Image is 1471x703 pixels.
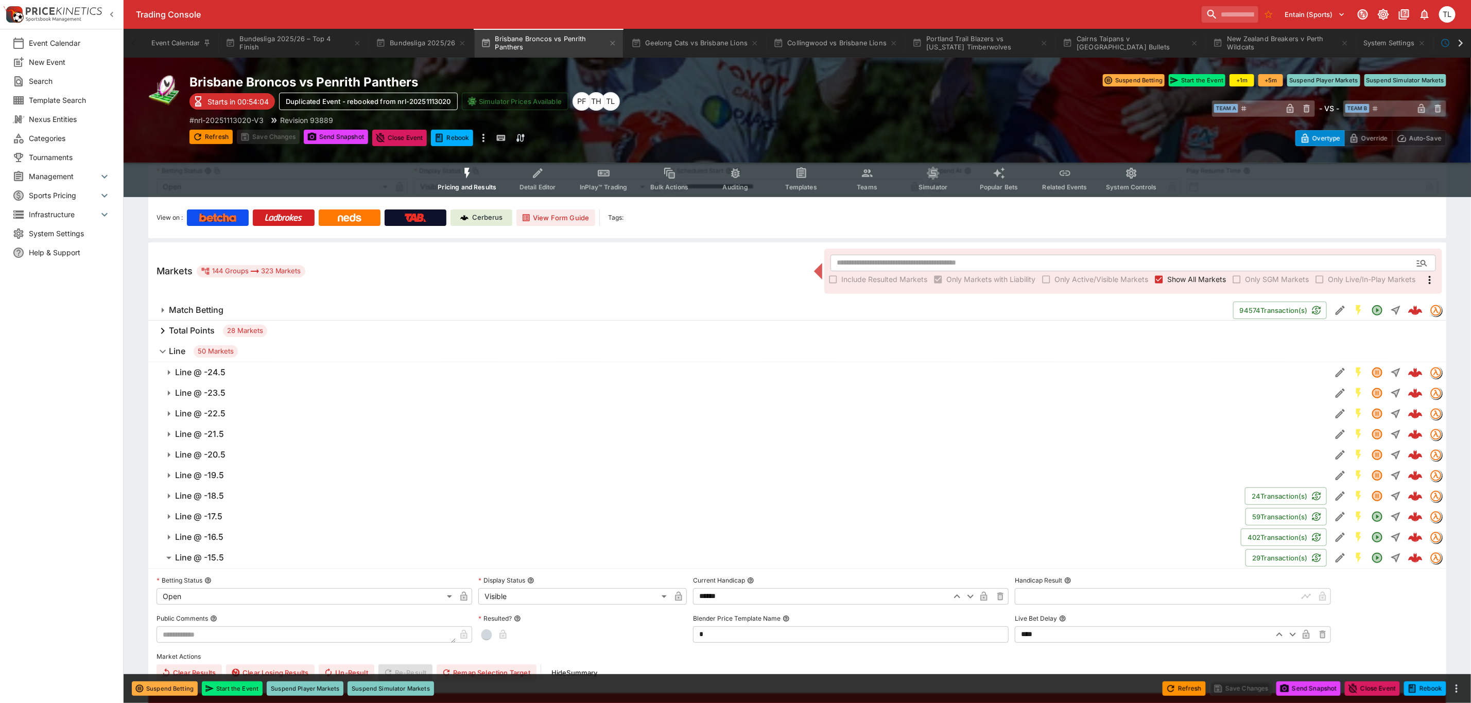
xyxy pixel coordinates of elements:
[1408,489,1423,503] div: 04b9777b-7848-4dda-9280-464590daefc6
[29,76,111,86] span: Search
[29,190,98,201] span: Sports Pricing
[783,615,790,622] button: Blender Price Template Name
[175,552,224,563] h6: Line @ -15.5
[1349,301,1368,320] button: SGM Enabled
[1405,300,1426,321] a: 55cc33ee-64c2-4e3c-b54d-fde126d56592
[1409,133,1442,144] p: Auto-Save
[573,92,591,111] div: Peter Fairgrieve
[1371,490,1383,502] svg: Suspended
[1408,303,1423,318] div: 55cc33ee-64c2-4e3c-b54d-fde126d56592
[1331,384,1349,402] button: Edit Detail
[1054,274,1148,285] span: Only Active/Visible Markets
[650,183,688,191] span: Bulk Actions
[1371,511,1383,523] svg: Open
[175,511,222,522] h6: Line @ -17.5
[1430,469,1442,482] div: tradingmodel
[189,115,264,126] p: Copy To Clipboard
[1368,507,1387,526] button: Open
[1408,551,1423,565] img: logo-cerberus--red.svg
[1430,388,1442,399] img: tradingmodel
[1241,529,1327,546] button: 402Transaction(s)
[1408,551,1423,565] div: 8ba29013-f6da-4222-bb8d-6fa52dc2cef6
[199,214,236,222] img: Betcha
[1349,487,1368,505] button: SGM Enabled
[1163,681,1206,696] button: Refresh
[148,527,1241,548] button: Line @ -16.5
[157,614,208,623] p: Public Comments
[1405,383,1426,403] a: 58b5e279-995c-4aee-98f0-3d73c2d13333
[1430,470,1442,481] img: tradingmodel
[148,506,1245,527] button: Line @ -17.5
[132,681,198,696] button: Suspend Betting
[1103,74,1165,86] button: Suspend Betting
[267,681,343,696] button: Suspend Player Markets
[175,388,226,398] h6: Line @ -23.5
[1214,104,1238,113] span: Team A
[175,449,226,460] h6: Line @ -20.5
[1439,6,1456,23] div: Trent Lewis
[1233,302,1327,319] button: 94574Transaction(s)
[747,577,754,584] button: Current Handicap
[1015,614,1057,623] p: Live Bet Delay
[451,209,512,226] a: Cerberus
[169,325,215,336] h6: Total Points
[338,214,361,222] img: Neds
[767,29,904,58] button: Collingwood vs Brisbane Lions
[1430,490,1442,502] div: tradingmodel
[148,403,1331,424] button: Line @ -22.5
[319,664,374,681] button: Un-Result
[1368,466,1387,485] button: Suspended
[1430,408,1442,419] img: tradingmodel
[1387,405,1405,423] button: Straight
[1387,446,1405,464] button: Straight
[157,576,202,585] p: Betting Status
[1415,5,1434,24] button: Notifications
[1430,367,1442,378] img: tradingmodel
[516,209,595,226] button: View Form Guide
[29,152,111,163] span: Tournaments
[29,38,111,48] span: Event Calendar
[1430,449,1442,461] img: tradingmodel
[520,183,556,191] span: Detail Editor
[26,7,102,15] img: PriceKinetics
[1349,446,1368,464] button: SGM Enabled
[1349,528,1368,547] button: SGM Enabled
[1349,405,1368,423] button: SGM Enabled
[1430,449,1442,461] div: tradingmodel
[1408,530,1423,544] div: 466bf24c-1611-48b8-9586-35327b7a4ba9
[1405,403,1426,424] a: e3afd507-1670-4fb6-a8c9-2925e59b04e9
[29,228,111,239] span: System Settings
[1368,405,1387,423] button: Suspended
[202,681,263,696] button: Start the Event
[857,183,877,191] span: Teams
[1349,507,1368,526] button: SGM Enabled
[1408,448,1423,462] img: logo-cerberus--red.svg
[1361,133,1388,144] p: Override
[348,681,434,696] button: Suspend Simulator Markets
[1368,487,1387,505] button: Suspended
[148,486,1245,506] button: Line @ -18.5
[1430,428,1442,441] div: tradingmodel
[148,383,1331,403] button: Line @ -23.5
[1331,425,1349,444] button: Edit Detail
[175,429,224,440] h6: Line @ -21.5
[29,95,111,106] span: Template Search
[201,265,301,277] div: 144 Groups 323 Markets
[1207,29,1355,58] button: New Zealand Breakers v Perth Wildcats
[1408,386,1423,400] img: logo-cerberus--red.svg
[1404,681,1446,696] button: Duplicated Event - rebooked from nrl-20251113020
[1015,576,1062,585] p: Handicap Result
[1413,254,1431,272] button: Open
[946,274,1035,285] span: Only Markets with Liability
[175,490,224,501] h6: Line @ -18.5
[1331,405,1349,423] button: Edit Detail
[1395,5,1413,24] button: Documentation
[304,130,368,144] button: Send Snapshot
[148,300,1233,321] button: Match Betting
[189,74,818,90] h2: Copy To Clipboard
[1430,387,1442,399] div: tradingmodel
[1405,445,1426,465] a: cd5cbe82-b377-4728-9d0e-726d2e292682
[1408,530,1423,544] img: logo-cerberus--red.svg
[148,362,1331,383] button: Line @ -24.5
[1408,509,1423,524] img: logo-cerberus--red.svg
